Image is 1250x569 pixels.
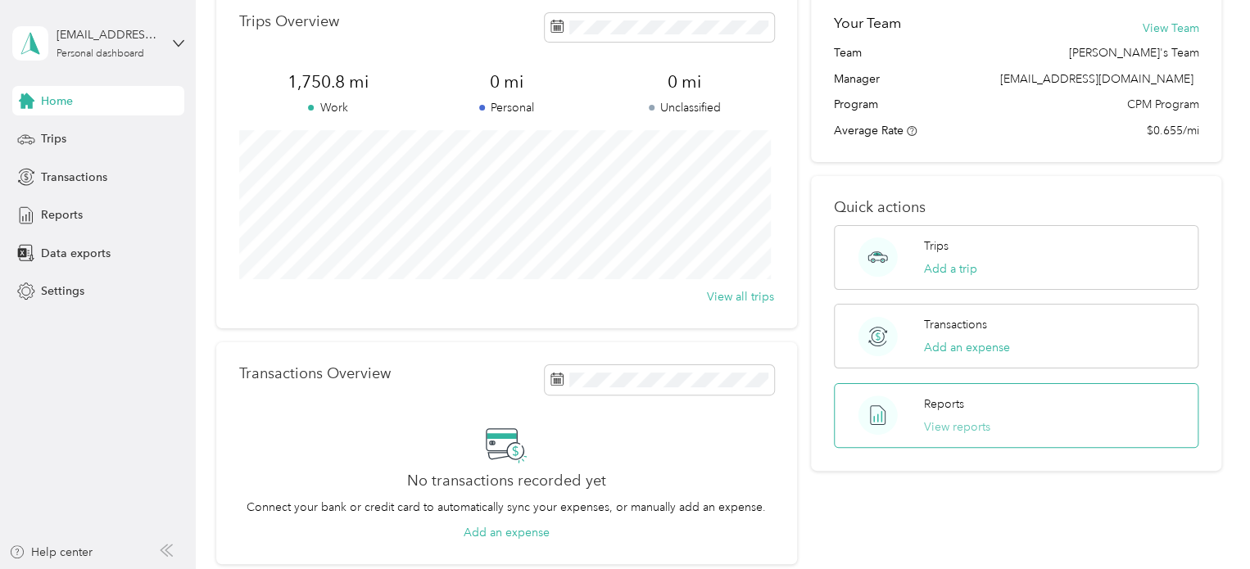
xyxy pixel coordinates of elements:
[464,524,550,541] button: Add an expense
[239,365,391,382] p: Transactions Overview
[596,70,774,93] span: 0 mi
[41,206,83,224] span: Reports
[999,72,1193,86] span: [EMAIL_ADDRESS][DOMAIN_NAME]
[834,13,901,34] h2: Your Team
[924,237,949,255] p: Trips
[1068,44,1198,61] span: [PERSON_NAME]'s Team
[407,472,606,490] h2: No transactions recorded yet
[57,26,159,43] div: [EMAIL_ADDRESS][DOMAIN_NAME]
[924,260,977,278] button: Add a trip
[417,99,596,116] p: Personal
[834,70,880,88] span: Manager
[924,339,1010,356] button: Add an expense
[41,93,73,110] span: Home
[1126,96,1198,113] span: CPM Program
[239,13,339,30] p: Trips Overview
[247,499,766,516] p: Connect your bank or credit card to automatically sync your expenses, or manually add an expense.
[596,99,774,116] p: Unclassified
[834,44,862,61] span: Team
[924,418,990,436] button: View reports
[707,288,774,305] button: View all trips
[834,199,1198,216] p: Quick actions
[1146,122,1198,139] span: $0.655/mi
[9,544,93,561] button: Help center
[41,282,84,300] span: Settings
[41,130,66,147] span: Trips
[417,70,596,93] span: 0 mi
[41,245,111,262] span: Data exports
[834,96,878,113] span: Program
[57,49,144,59] div: Personal dashboard
[1158,477,1250,569] iframe: Everlance-gr Chat Button Frame
[1142,20,1198,37] button: View Team
[41,169,107,186] span: Transactions
[239,70,418,93] span: 1,750.8 mi
[924,316,987,333] p: Transactions
[834,124,904,138] span: Average Rate
[924,395,964,413] p: Reports
[239,99,418,116] p: Work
